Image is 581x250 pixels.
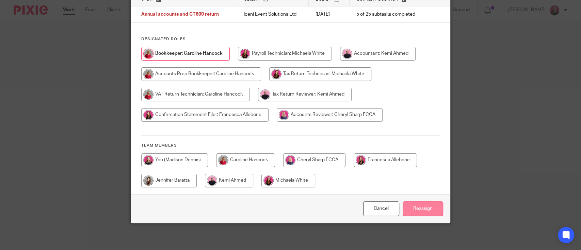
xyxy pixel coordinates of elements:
p: [DATE] [316,11,343,18]
a: Close this dialog window [363,201,399,216]
td: 5 of 25 subtasks completed [350,6,428,23]
h4: Team members [141,143,440,148]
input: Reassign [403,201,443,216]
p: Iceni Event Solutions Ltd [244,11,302,18]
h4: Designated Roles [141,36,440,42]
span: Annual accounts and CT600 return [141,12,219,17]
